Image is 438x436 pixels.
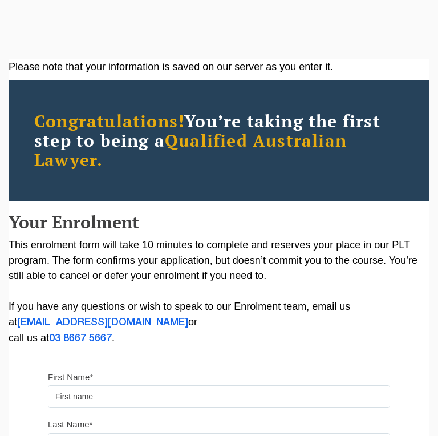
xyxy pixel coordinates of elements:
[48,385,390,408] input: First name
[9,59,429,75] div: Please note that your information is saved on our server as you enter it.
[17,318,188,327] a: [EMAIL_ADDRESS][DOMAIN_NAME]
[9,237,429,346] p: This enrolment form will take 10 minutes to complete and reserves your place in our PLT program. ...
[48,419,92,430] label: Last Name*
[9,213,429,232] h2: Your Enrolment
[34,129,347,171] span: Qualified Australian Lawyer.
[48,372,93,383] label: First Name*
[49,334,112,343] a: 03 8667 5667
[34,112,404,170] h2: You’re taking the first step to being a
[34,110,184,132] span: Congratulations!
